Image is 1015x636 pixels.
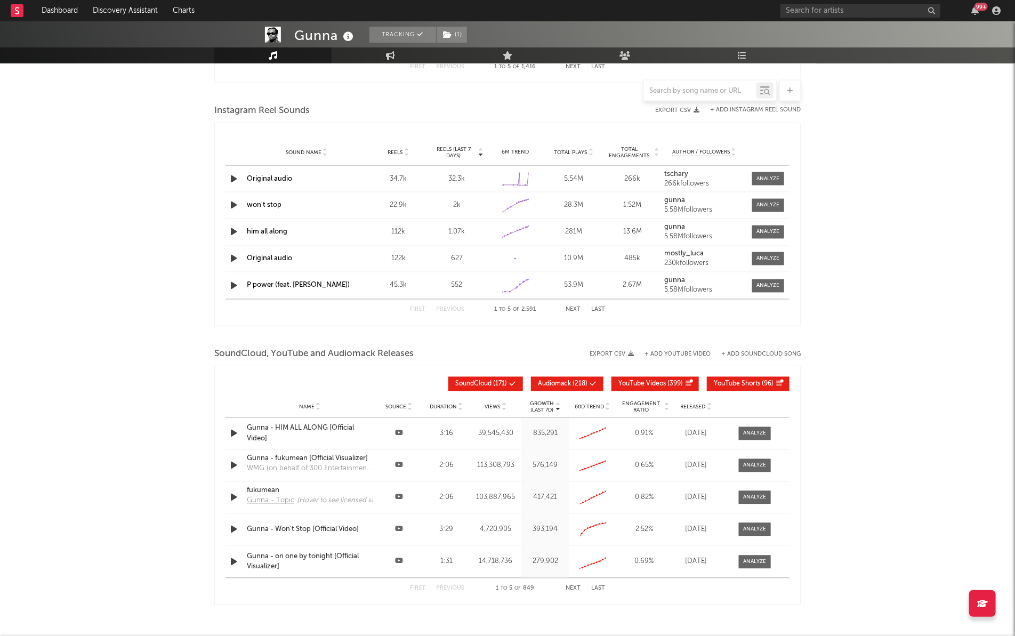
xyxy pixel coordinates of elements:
[675,429,718,439] div: [DATE]
[664,277,744,285] a: gunna
[247,175,292,182] a: Original audio
[448,377,523,391] button: SoundCloud(171)
[485,404,501,410] span: Views
[619,525,670,535] div: 2.52 %
[473,557,519,567] div: 14,718,736
[501,586,507,591] span: to
[247,255,292,262] a: Original audio
[430,404,457,410] span: Duration
[385,404,406,410] span: Source
[664,224,685,231] strong: gunna
[554,149,587,156] span: Total Plays
[672,149,730,156] span: Author / Followers
[299,404,315,410] span: Name
[436,307,464,313] button: Previous
[247,552,373,573] div: Gunna - on one by tonight [Official Visualizer]
[664,171,744,178] a: tschary
[566,64,581,70] button: Next
[971,6,979,15] button: 99+
[430,280,484,291] div: 552
[473,429,519,439] div: 39,545,430
[425,429,468,439] div: 3:16
[780,4,940,18] input: Search for artists
[714,381,760,388] span: YouTube Shorts
[606,254,659,264] div: 485k
[410,307,425,313] button: First
[547,200,601,211] div: 28.3M
[619,401,663,414] span: Engagement Ratio
[547,254,601,264] div: 10.9M
[286,149,321,156] span: Sound Name
[430,174,484,184] div: 32.3k
[369,27,436,43] button: Tracking
[618,381,683,388] span: ( 399 )
[372,227,425,238] div: 112k
[710,107,801,113] button: + Add Instagram Reel Sound
[711,351,801,357] button: + Add SoundCloud Song
[247,496,297,510] a: Gunna - Topic
[547,174,601,184] div: 5.54M
[425,461,468,471] div: 2:06
[524,493,566,503] div: 417,421
[247,454,373,464] a: Gunna - fukumean [Official Visualizer]
[430,227,484,238] div: 1.07k
[675,461,718,471] div: [DATE]
[714,381,774,388] span: ( 96 )
[410,64,425,70] button: First
[664,197,685,204] strong: gunna
[606,280,659,291] div: 2.67M
[575,404,604,410] span: 60D Trend
[664,251,704,257] strong: mostly_luca
[664,277,685,284] strong: gunna
[430,254,484,264] div: 627
[499,308,505,312] span: to
[473,461,519,471] div: 113,308,793
[524,557,566,567] div: 279,902
[489,148,542,156] div: 6M Trend
[591,307,605,313] button: Last
[538,381,587,388] span: ( 218 )
[297,496,385,506] div: (Hover to see licensed songs)
[664,224,744,231] a: gunna
[372,174,425,184] div: 34.7k
[247,229,287,236] a: him all along
[699,107,801,113] div: + Add Instagram Reel Sound
[606,227,659,238] div: 13.6M
[425,525,468,535] div: 3:29
[591,586,605,592] button: Last
[425,493,468,503] div: 2:06
[436,27,468,43] span: ( 1 )
[473,493,519,503] div: 103,887,965
[606,174,659,184] div: 266k
[214,348,414,360] span: SoundCloud, YouTube and Audiomack Releases
[247,202,281,209] a: won't stop
[619,429,670,439] div: 0.91 %
[430,200,484,211] div: 2k
[430,146,477,159] span: Reels (last 7 days)
[514,586,521,591] span: of
[372,200,425,211] div: 22.9k
[611,377,699,391] button: YouTube Videos(399)
[247,282,350,289] a: P power (feat. [PERSON_NAME])
[436,586,464,592] button: Previous
[606,200,659,211] div: 1.52M
[372,254,425,264] div: 122k
[547,280,601,291] div: 53.9M
[486,583,544,595] div: 1 5 849
[524,525,566,535] div: 393,194
[547,227,601,238] div: 281M
[664,207,744,214] div: 5.58M followers
[530,407,554,414] p: (Last 7d)
[681,404,706,410] span: Released
[247,464,373,474] div: WMG (on behalf of 300 Entertainment); ASCAP, Sony Music Publishing, BMI - Broadcast Music Inc., A...
[513,308,519,312] span: of
[513,65,519,69] span: of
[214,104,310,117] span: Instagram Reel Sounds
[664,180,744,188] div: 266k followers
[524,429,566,439] div: 835,291
[531,377,603,391] button: Audiomack(218)
[524,461,566,471] div: 576,149
[247,423,373,444] div: Gunna - HIM ALL ALONG [Official Video]
[499,65,505,69] span: to
[455,381,492,388] span: SoundCloud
